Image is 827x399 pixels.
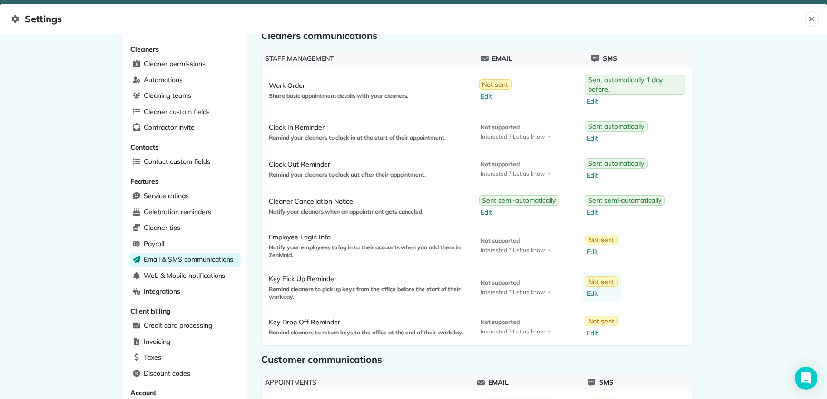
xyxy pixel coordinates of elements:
span: Payroll [144,239,165,248]
span: Automations [144,75,183,85]
a: Not sentEdit [583,273,621,302]
span: Cleaner permissions [144,59,206,68]
span: Let us know [513,247,551,254]
div: Open Intercom Messenger [795,367,817,389]
span: Staff Management [266,54,477,63]
a: Discount codes [129,367,241,381]
a: Email & SMS communications [129,253,241,267]
span: Cleaner custom fields [144,107,210,116]
span: Email & SMS communications [144,255,234,264]
span: Taxes [144,352,162,362]
a: Not sentEdit [477,76,516,105]
span: Key Pick Up Reminder [269,274,470,284]
span: Settings [11,11,805,27]
a: Cleaner permissions [129,57,241,71]
span: Share basic appointment details with your cleaners. [269,92,470,100]
span: Sent semi-automatically [482,196,556,205]
a: Sent automatically 1 day before.Edit [583,71,689,110]
span: Not supported [481,237,551,245]
span: Not sent [482,80,509,89]
span: Remind your cleaners to clock out after their appointment. [269,171,470,179]
span: Discount codes [144,369,190,378]
a: Contact custom fields [129,155,241,169]
a: Not supportedInterested ?Let us know [477,233,554,258]
span: Notify your cleaners when an appointment gets canceled. [269,208,470,216]
span: Edit [481,208,559,217]
button: Close [805,11,819,27]
span: Integrations [144,286,181,296]
a: Celebration reminders [129,205,241,219]
span: Cleaner tips [144,223,181,232]
span: Let us know [513,170,551,178]
span: Edit [587,247,618,256]
span: Work Order [269,81,470,90]
span: Cleaning teams [144,91,191,100]
span: Cleaners [131,45,159,54]
a: Service ratings [129,189,241,203]
a: Automations [129,73,241,87]
a: Integrations [129,285,241,299]
a: Taxes [129,351,241,365]
span: Let us know [513,328,551,335]
span: Sent automatically [588,159,644,168]
span: Remind your cleaners to clock in at the start of their appointment. [269,134,470,142]
span: Sms [599,378,613,387]
span: Email [489,378,509,387]
a: Sent automaticallyEdit [583,154,651,184]
a: Not supportedInterested ?Let us know [477,157,554,181]
span: Not sent [588,316,614,326]
span: Not supported [481,318,551,326]
a: Web & Mobile notifications [129,269,241,283]
span: Clock Out Reminder [269,160,470,169]
a: Sent semi-automaticallyEdit [583,191,669,221]
span: Let us know [513,288,551,296]
span: Customer communications [262,353,693,366]
a: Not supportedInterested ?Let us know [477,314,554,339]
span: Notify your employees to log in to their accounts when you add them in ZenMaid. [269,244,470,259]
span: Client billing [131,307,171,315]
a: Not sentEdit [583,231,621,260]
a: Not supportedInterested ?Let us know [477,275,554,300]
span: Not sent [588,235,614,245]
span: Invoicing [144,337,171,346]
a: Cleaner tips [129,221,241,235]
span: Remind cleaners to return keys to the office at the end of their workday. [269,329,470,336]
span: Edit [587,289,618,298]
span: Not sent [588,277,614,286]
span: Service ratings [144,191,189,200]
span: Cleaners communications [262,29,693,42]
span: Sent automatically 1 day before. [588,75,682,94]
a: Contractor invite [129,121,241,135]
span: Interested ? [481,133,512,141]
a: Sent semi-automaticallyEdit [477,191,563,221]
span: Web & Mobile notifications [144,271,226,280]
span: Key Drop Off Reminder [269,317,470,327]
span: Cleaner Cancellation Notice [269,197,470,206]
span: Account [131,389,157,397]
span: Interested ? [481,170,512,178]
span: Remind cleaners to pick up keys from the office before the start of their workday. [269,285,470,301]
a: Not sentEdit [583,312,621,342]
a: Sent automaticallyEdit [583,117,651,147]
a: Cleaner custom fields [129,105,241,119]
span: Sent semi-automatically [588,196,661,205]
a: Not supportedInterested ?Let us know [477,120,554,144]
span: Not supported [481,161,551,168]
span: Employee Login Info [269,232,470,242]
span: Contacts [131,143,159,152]
a: Cleaning teams [129,89,241,103]
span: Not supported [481,123,551,131]
span: Edit [587,328,618,338]
span: Edit [481,92,512,101]
span: Sent automatically [588,122,644,131]
span: Contractor invite [144,123,195,132]
a: Payroll [129,237,241,251]
span: Celebration reminders [144,207,211,217]
span: Contact custom fields [144,157,210,166]
a: Invoicing [129,335,241,349]
span: Edit [587,133,648,143]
